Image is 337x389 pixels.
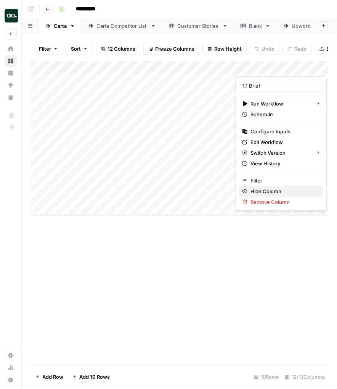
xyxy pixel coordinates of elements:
button: Undo [250,43,279,55]
button: Sort [66,43,93,55]
span: Row Height [214,45,242,53]
button: Help + Support [5,374,17,386]
button: Workspace: AirOps Builders [5,6,17,25]
div: Blank [249,22,262,30]
span: View History [250,160,317,167]
div: 10 Rows [251,371,282,383]
div: Upwork [292,22,310,30]
a: Customer Stories [162,18,234,34]
button: Freeze Columns [143,43,199,55]
span: 12 Columns [108,45,135,53]
span: Undo [262,45,274,53]
span: Switch Version [250,149,310,157]
a: Your Data [5,91,17,104]
button: Add Row [31,371,68,383]
button: 12 Columns [96,43,140,55]
a: Insights [5,67,17,79]
span: Add 10 Rows [79,373,110,381]
span: Configure Inputs [250,128,317,135]
button: Filter [34,43,63,55]
button: Add 10 Rows [68,371,114,383]
span: Run Workflow [250,100,310,107]
span: Edit Workflow [250,138,317,146]
div: 12/12 Columns [282,371,328,383]
span: Filter [250,177,317,184]
span: Schedule [250,110,317,118]
span: Remove Column [250,198,317,206]
span: Filter [39,45,51,53]
img: AirOps Builders Logo [5,9,18,22]
a: Carta [39,18,82,34]
a: Carta Competitor List [82,18,162,34]
span: Freeze Columns [155,45,194,53]
div: Customer Stories [177,22,219,30]
span: Add Row [42,373,63,381]
a: Browse [5,55,17,67]
a: Home [5,43,17,55]
a: Settings [5,349,17,362]
a: Usage [5,362,17,374]
button: Redo [282,43,311,55]
div: Carta [54,22,67,30]
span: Hide Column [250,187,317,195]
div: Carta Competitor List [96,22,148,30]
button: Row Height [202,43,247,55]
span: Redo [294,45,307,53]
a: Upwork [277,18,325,34]
a: Opportunities [5,79,17,91]
span: Sort [71,45,81,53]
a: Blank [234,18,277,34]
